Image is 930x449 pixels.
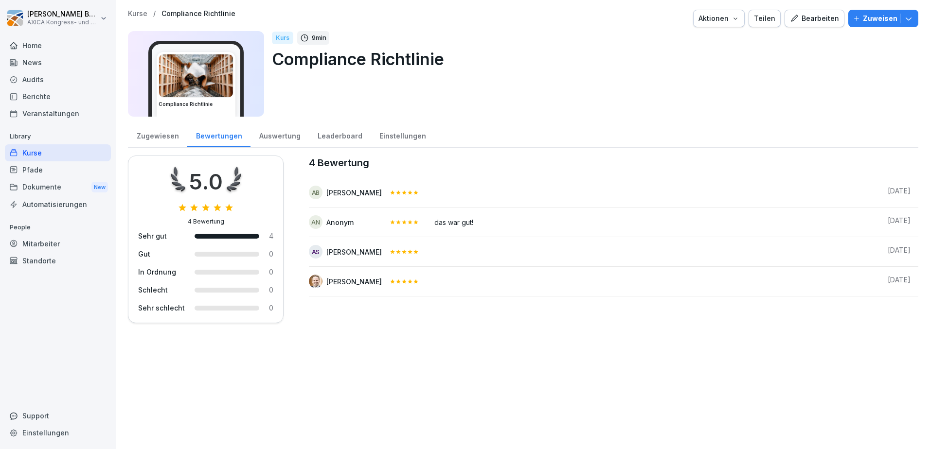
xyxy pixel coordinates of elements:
[5,220,111,235] p: People
[188,217,224,226] div: 4 Bewertung
[269,303,273,313] div: 0
[309,155,918,170] caption: 4 Bewertung
[5,88,111,105] a: Berichte
[5,252,111,269] a: Standorte
[5,54,111,71] a: News
[880,207,918,237] td: [DATE]
[269,267,273,277] div: 0
[790,13,839,24] div: Bearbeiten
[5,407,111,424] div: Support
[326,247,382,257] div: [PERSON_NAME]
[785,10,844,27] button: Bearbeiten
[159,101,233,108] h3: Compliance Richtlinie
[138,249,185,259] div: Gut
[5,144,111,161] a: Kurse
[5,161,111,178] a: Pfade
[272,47,911,71] p: Compliance Richtlinie
[138,267,185,277] div: In Ordnung
[309,275,322,288] img: on34hxwqkpdynh7zcgurzpcn.png
[5,235,111,252] a: Mitarbeiter
[138,231,185,241] div: Sehr gut
[27,10,98,18] p: [PERSON_NAME] Buttgereit
[371,122,434,147] a: Einstellungen
[693,10,745,27] button: Aktionen
[128,122,187,147] a: Zugewiesen
[91,182,108,193] div: New
[5,37,111,54] a: Home
[434,215,872,227] div: das war gut!
[153,10,156,18] p: /
[159,54,233,97] img: m6azt6by63mj5b74vcaonl5f.png
[5,71,111,88] a: Audits
[128,10,147,18] a: Kurse
[5,129,111,144] p: Library
[880,178,918,207] td: [DATE]
[880,267,918,296] td: [DATE]
[272,32,293,44] div: Kurs
[138,303,185,313] div: Sehr schlecht
[138,285,185,295] div: Schlecht
[187,122,250,147] a: Bewertungen
[309,186,322,199] div: AB
[698,13,739,24] div: Aktionen
[250,122,309,147] a: Auswertung
[5,424,111,441] a: Einstellungen
[269,285,273,295] div: 0
[326,217,354,227] div: Anonym
[863,13,897,24] p: Zuweisen
[5,178,111,196] div: Dokumente
[326,276,382,287] div: [PERSON_NAME]
[754,13,775,24] div: Teilen
[309,245,322,259] div: AS
[312,33,326,43] p: 9 min
[5,105,111,122] a: Veranstaltungen
[309,215,322,229] div: An
[269,249,273,259] div: 0
[5,178,111,196] a: DokumenteNew
[749,10,781,27] button: Teilen
[161,10,235,18] a: Compliance Richtlinie
[5,196,111,213] a: Automatisierungen
[326,188,382,198] div: [PERSON_NAME]
[189,166,223,198] div: 5.0
[848,10,918,27] button: Zuweisen
[309,122,371,147] a: Leaderboard
[27,19,98,26] p: AXICA Kongress- und Tagungszentrum Pariser Platz 3 GmbH
[269,231,273,241] div: 4
[880,237,918,267] td: [DATE]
